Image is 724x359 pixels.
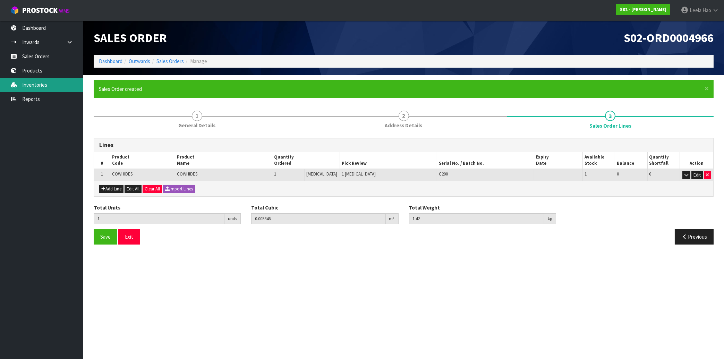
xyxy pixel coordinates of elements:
span: [MEDICAL_DATA] [306,171,337,177]
button: Add Line [99,185,123,193]
span: S02-ORD0004966 [624,30,714,45]
span: Sales Order Lines [589,122,631,129]
button: Edit [691,171,703,179]
span: 3 [605,111,615,121]
span: COWHIDES [112,171,133,177]
span: 0 [617,171,619,177]
strong: S02 - [PERSON_NAME] [620,7,666,12]
h3: Lines [99,142,708,148]
div: m³ [386,213,399,224]
input: Total Cubic [251,213,385,224]
span: 1 [274,171,276,177]
span: 2 [399,111,409,121]
div: units [224,213,241,224]
span: 1 [585,171,587,177]
th: Balance [615,152,647,169]
span: General Details [178,122,215,129]
button: Edit All [125,185,142,193]
a: Outwards [129,58,150,65]
span: 0 [649,171,651,177]
div: kg [544,213,556,224]
th: Quantity Shortfall [647,152,680,169]
span: 1 [101,171,103,177]
th: Serial No. / Batch No. [437,152,534,169]
a: Dashboard [99,58,122,65]
th: # [94,152,110,169]
span: 1 [192,111,202,121]
span: Hao [702,7,711,14]
button: Import Lines [163,185,195,193]
label: Total Cubic [251,204,278,211]
span: Sales Order [94,30,167,45]
small: WMS [59,8,70,14]
span: C200 [439,171,448,177]
input: Total Units [94,213,224,224]
th: Action [680,152,713,169]
span: × [705,84,709,93]
th: Available Stock [582,152,615,169]
th: Pick Review [340,152,437,169]
button: Exit [118,229,140,244]
label: Total Units [94,204,120,211]
input: Total Weight [409,213,544,224]
button: Save [94,229,117,244]
span: Sales Order created [99,86,142,92]
th: Expiry Date [534,152,582,169]
button: Clear All [143,185,162,193]
th: Product Name [175,152,272,169]
span: Save [100,233,111,240]
button: Previous [675,229,714,244]
th: Quantity Ordered [272,152,340,169]
a: Sales Orders [156,58,184,65]
th: Product Code [110,152,175,169]
span: Leela [690,7,701,14]
span: Address Details [385,122,423,129]
span: COWHIDES [177,171,197,177]
img: cube-alt.png [10,6,19,15]
span: Sales Order Lines [94,133,714,250]
label: Total Weight [409,204,440,211]
span: 1 [MEDICAL_DATA] [342,171,376,177]
span: ProStock [22,6,58,15]
span: Manage [190,58,207,65]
